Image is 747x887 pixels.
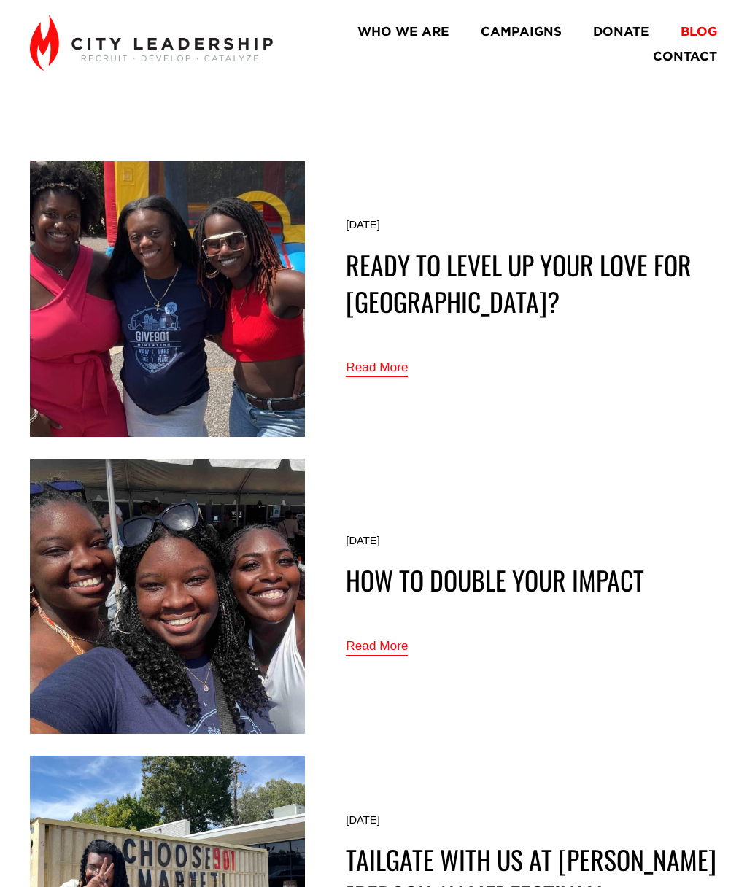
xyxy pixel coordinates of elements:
[346,635,408,658] a: Read More
[481,18,562,43] a: CAMPAIGNS
[30,459,305,735] img: How to double your impact
[357,18,449,43] a: WHO WE ARE
[346,535,380,548] time: [DATE]
[346,245,692,320] a: Ready to level up your love for [GEOGRAPHIC_DATA]?
[681,18,717,43] a: BLOG
[30,15,273,71] img: City Leadership - Recruit. Develop. Catalyze.
[30,161,305,437] img: Ready to level up your love for memphis?
[346,356,408,379] a: Read More
[346,219,380,232] time: [DATE]
[653,43,717,68] a: CONTACT
[346,814,380,827] time: [DATE]
[346,560,644,599] a: How to double your impact
[593,18,649,43] a: DONATE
